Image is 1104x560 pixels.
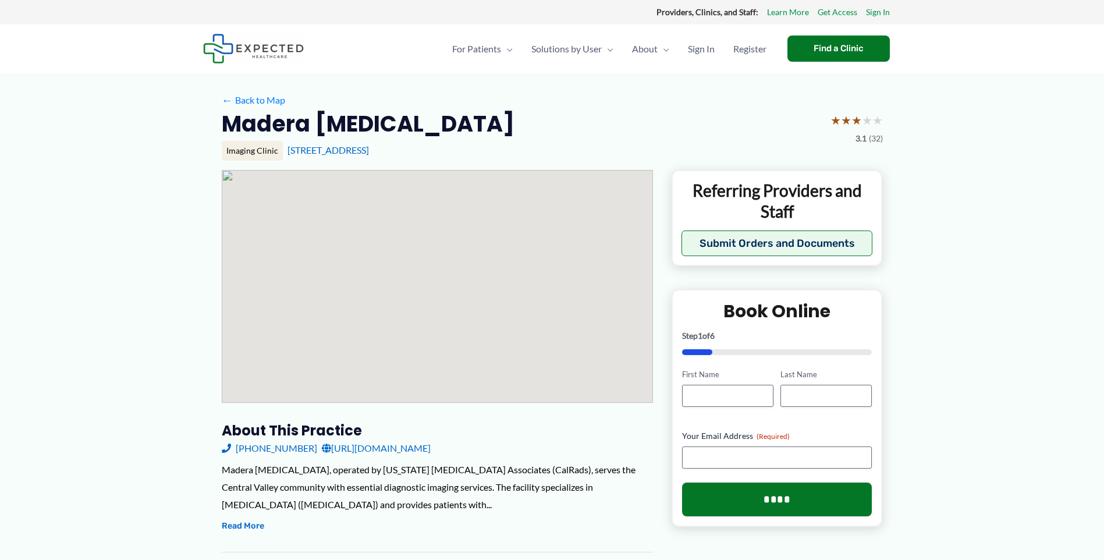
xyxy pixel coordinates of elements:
h2: Book Online [682,300,872,322]
span: Menu Toggle [501,29,513,69]
a: ←Back to Map [222,91,285,109]
a: AboutMenu Toggle [623,29,679,69]
a: Learn More [767,5,809,20]
span: For Patients [452,29,501,69]
span: Menu Toggle [602,29,613,69]
span: About [632,29,658,69]
a: [URL][DOMAIN_NAME] [322,440,431,457]
span: 1 [698,331,702,341]
span: ★ [862,109,872,131]
a: For PatientsMenu Toggle [443,29,522,69]
a: Sign In [679,29,724,69]
a: [STREET_ADDRESS] [287,144,369,155]
span: ★ [841,109,851,131]
a: Solutions by UserMenu Toggle [522,29,623,69]
a: Register [724,29,776,69]
a: Sign In [866,5,890,20]
label: First Name [682,369,773,380]
label: Last Name [780,369,872,380]
label: Your Email Address [682,430,872,442]
a: [PHONE_NUMBER] [222,440,317,457]
div: Madera [MEDICAL_DATA], operated by [US_STATE] [MEDICAL_DATA] Associates (CalRads), serves the Cen... [222,461,653,513]
span: ← [222,94,233,105]
span: Menu Toggle [658,29,669,69]
span: ★ [851,109,862,131]
a: Find a Clinic [787,36,890,62]
h2: Madera [MEDICAL_DATA] [222,109,514,138]
a: Get Access [818,5,857,20]
button: Submit Orders and Documents [681,231,873,256]
span: (Required) [757,432,790,441]
span: ★ [872,109,883,131]
nav: Primary Site Navigation [443,29,776,69]
div: Imaging Clinic [222,141,283,161]
h3: About this practice [222,421,653,440]
span: 3.1 [855,131,867,146]
p: Step of [682,332,872,340]
span: Register [733,29,766,69]
img: Expected Healthcare Logo - side, dark font, small [203,34,304,63]
span: ★ [830,109,841,131]
span: (32) [869,131,883,146]
span: Sign In [688,29,715,69]
p: Referring Providers and Staff [681,180,873,222]
span: Solutions by User [531,29,602,69]
button: Read More [222,519,264,533]
strong: Providers, Clinics, and Staff: [656,7,758,17]
span: 6 [710,331,715,341]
